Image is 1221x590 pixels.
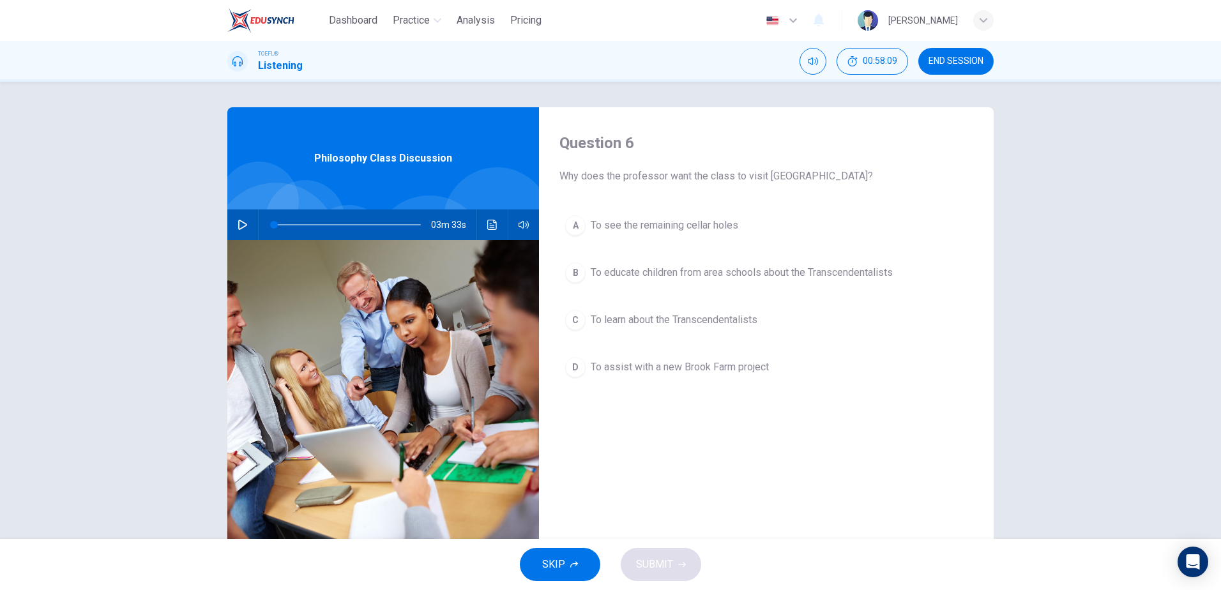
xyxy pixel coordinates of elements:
[591,359,769,375] span: To assist with a new Brook Farm project
[393,13,430,28] span: Practice
[565,357,586,377] div: D
[918,48,994,75] button: END SESSION
[559,133,973,153] h4: Question 6
[227,8,324,33] a: EduSynch logo
[565,215,586,236] div: A
[510,13,542,28] span: Pricing
[764,16,780,26] img: en
[858,10,878,31] img: Profile picture
[324,9,383,32] button: Dashboard
[800,48,826,75] div: Mute
[258,49,278,58] span: TOEFL®
[542,556,565,573] span: SKIP
[505,9,547,32] button: Pricing
[559,304,973,336] button: CTo learn about the Transcendentalists
[227,240,539,551] img: Philosophy Class Discussion
[559,169,973,184] span: Why does the professor want the class to visit [GEOGRAPHIC_DATA]?
[1178,547,1208,577] div: Open Intercom Messenger
[565,310,586,330] div: C
[329,13,377,28] span: Dashboard
[837,48,908,75] button: 00:58:09
[888,13,958,28] div: [PERSON_NAME]
[457,13,495,28] span: Analysis
[482,209,503,240] button: Click to see the audio transcription
[591,218,738,233] span: To see the remaining cellar holes
[451,9,500,32] button: Analysis
[591,265,893,280] span: To educate children from area schools about the Transcendentalists
[559,351,973,383] button: DTo assist with a new Brook Farm project
[863,56,897,66] span: 00:58:09
[559,209,973,241] button: ATo see the remaining cellar holes
[929,56,983,66] span: END SESSION
[591,312,757,328] span: To learn about the Transcendentalists
[388,9,446,32] button: Practice
[837,48,908,75] div: Hide
[314,151,452,166] span: Philosophy Class Discussion
[565,262,586,283] div: B
[227,8,294,33] img: EduSynch logo
[431,209,476,240] span: 03m 33s
[559,257,973,289] button: BTo educate children from area schools about the Transcendentalists
[258,58,303,73] h1: Listening
[520,548,600,581] button: SKIP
